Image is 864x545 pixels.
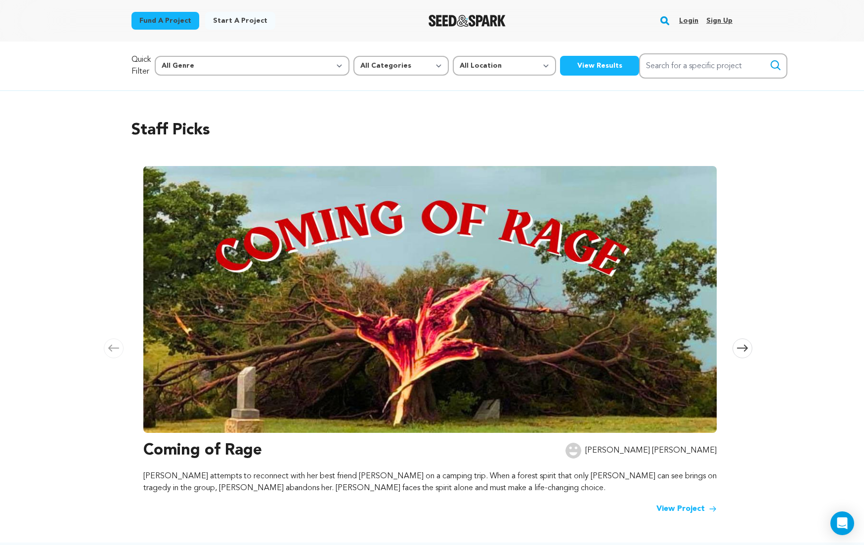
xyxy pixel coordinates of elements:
img: Coming of Rage image [143,166,717,433]
p: [PERSON_NAME] attempts to reconnect with her best friend [PERSON_NAME] on a camping trip. When a ... [143,470,717,494]
a: Fund a project [131,12,199,30]
h2: Staff Picks [131,119,733,142]
a: Login [679,13,698,29]
p: [PERSON_NAME] [PERSON_NAME] [585,445,717,457]
div: Open Intercom Messenger [830,511,854,535]
a: Sign up [706,13,733,29]
a: Seed&Spark Homepage [429,15,506,27]
img: Seed&Spark Logo Dark Mode [429,15,506,27]
p: Quick Filter [131,54,151,78]
button: View Results [560,56,639,76]
a: Start a project [205,12,275,30]
input: Search for a specific project [639,53,787,79]
h3: Coming of Rage [143,439,262,462]
a: View Project [656,503,717,515]
img: user.png [565,443,581,459]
